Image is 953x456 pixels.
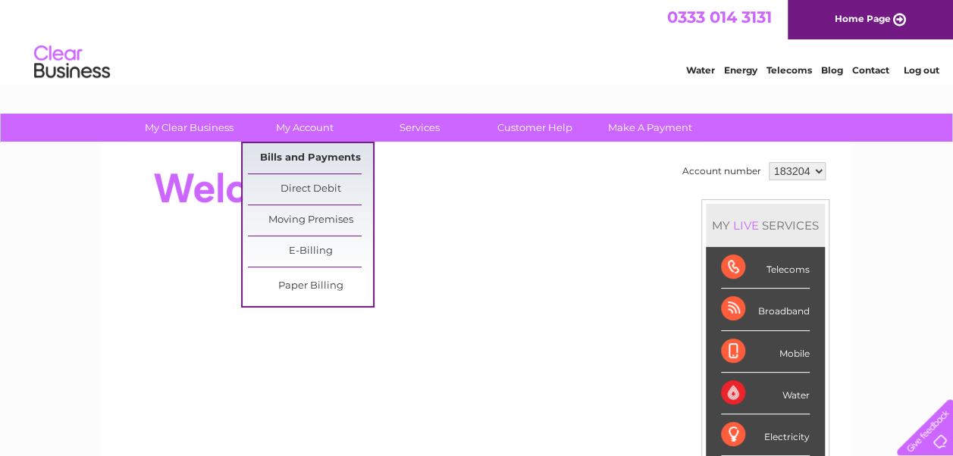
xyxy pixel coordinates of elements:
a: Water [686,64,715,76]
div: Telecoms [721,247,810,289]
a: Paper Billing [248,271,373,301]
a: Moving Premises [248,205,373,236]
div: Clear Business is a trading name of Verastar Limited (registered in [GEOGRAPHIC_DATA] No. 3667643... [119,8,835,73]
td: Account number [679,158,765,184]
div: MY SERVICES [706,204,825,247]
a: My Account [242,114,367,142]
div: Mobile [721,331,810,373]
a: Services [357,114,482,142]
a: Telecoms [766,64,812,76]
a: My Clear Business [127,114,252,142]
a: Log out [903,64,939,76]
div: Water [721,373,810,414]
div: LIVE [730,218,762,233]
a: Contact [852,64,889,76]
a: 0333 014 3131 [667,8,772,27]
div: Broadband [721,289,810,330]
a: Energy [724,64,757,76]
img: logo.png [33,39,111,86]
a: Customer Help [472,114,597,142]
a: Make A Payment [588,114,713,142]
a: E-Billing [248,236,373,267]
a: Direct Debit [248,174,373,205]
a: Blog [821,64,843,76]
div: Electricity [721,414,810,456]
a: Bills and Payments [248,143,373,173]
